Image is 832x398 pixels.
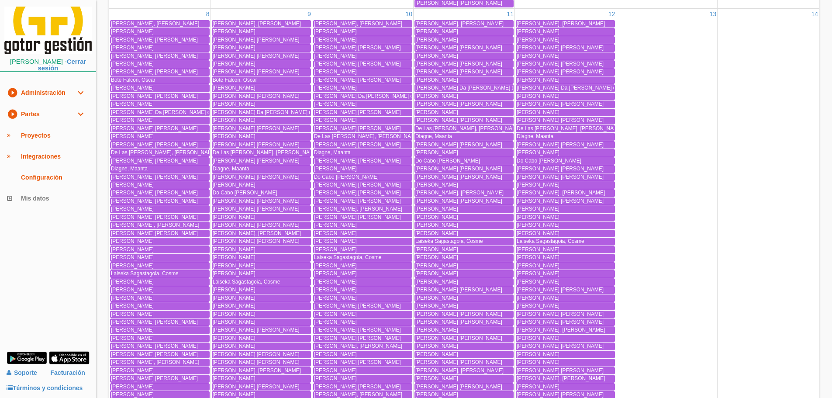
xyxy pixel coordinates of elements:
[110,197,210,205] a: [PERSON_NAME] [PERSON_NAME]
[516,125,615,132] a: De Las [PERSON_NAME], [PERSON_NAME]
[404,9,413,19] a: 10
[516,60,615,68] a: [PERSON_NAME] [PERSON_NAME]
[212,230,311,237] a: [PERSON_NAME], [PERSON_NAME]
[414,246,514,253] a: [PERSON_NAME]
[415,238,483,244] span: Laiseka Sagastagoia, Cosme
[313,181,412,189] a: [PERSON_NAME] [PERSON_NAME]
[110,205,210,213] a: [PERSON_NAME]
[213,222,300,228] span: [PERSON_NAME] [PERSON_NAME]
[415,109,458,115] span: [PERSON_NAME]
[110,149,210,156] a: De Las [PERSON_NAME], [PERSON_NAME]
[517,206,559,212] span: [PERSON_NAME]
[314,69,357,75] span: [PERSON_NAME]
[415,77,458,83] span: [PERSON_NAME]
[313,189,412,197] a: [PERSON_NAME] [PERSON_NAME]
[516,165,615,173] a: [PERSON_NAME] [PERSON_NAME]
[517,77,559,83] span: [PERSON_NAME]
[212,93,311,100] a: [PERSON_NAME] [PERSON_NAME]
[110,68,210,76] a: [PERSON_NAME] [PERSON_NAME]
[212,76,311,84] a: Bote Falcon, Oscar
[414,28,514,35] a: [PERSON_NAME]
[313,20,412,28] a: [PERSON_NAME], [PERSON_NAME]
[313,141,412,149] a: [PERSON_NAME] [PERSON_NAME]
[110,52,210,60] a: [PERSON_NAME] [PERSON_NAME]
[415,53,458,59] span: [PERSON_NAME]
[212,36,311,44] a: [PERSON_NAME] [PERSON_NAME]
[516,28,615,35] a: [PERSON_NAME]
[414,149,514,156] a: [PERSON_NAME]
[111,117,154,123] span: [PERSON_NAME]
[111,69,198,75] span: [PERSON_NAME] [PERSON_NAME]
[313,173,412,181] a: Do Cabo [PERSON_NAME]
[213,85,255,91] span: [PERSON_NAME]
[110,36,210,44] a: [PERSON_NAME] [PERSON_NAME]
[709,9,718,19] a: 13
[212,133,311,140] a: [PERSON_NAME]
[314,133,420,139] span: De Las [PERSON_NAME], [PERSON_NAME]
[110,44,210,52] a: [PERSON_NAME]
[517,85,663,91] span: [PERSON_NAME] Da [PERSON_NAME] de [PERSON_NAME]
[517,182,559,188] span: [PERSON_NAME]
[212,214,311,221] a: [PERSON_NAME]
[110,165,210,173] a: Diagne, Maanta
[516,109,615,116] a: [PERSON_NAME]
[313,197,412,205] a: [PERSON_NAME] [PERSON_NAME]
[212,60,311,68] a: [PERSON_NAME]
[314,93,460,99] span: [PERSON_NAME] Da [PERSON_NAME] de [PERSON_NAME]
[213,133,255,139] span: [PERSON_NAME]
[212,205,311,213] a: [PERSON_NAME] [PERSON_NAME]
[110,76,210,84] a: Bote Falcon, Oscar
[517,28,559,35] span: [PERSON_NAME]
[313,205,412,213] a: [PERSON_NAME], [PERSON_NAME]
[517,37,559,43] span: [PERSON_NAME]
[517,238,584,244] span: Laiseka Sagastagoia, Cosme
[111,37,198,43] span: [PERSON_NAME] [PERSON_NAME]
[415,61,502,67] span: [PERSON_NAME] [PERSON_NAME]
[110,214,210,221] a: [PERSON_NAME] [PERSON_NAME]
[38,58,86,72] a: Cerrar sesión
[314,222,357,228] span: [PERSON_NAME]
[110,230,210,237] a: [PERSON_NAME] [PERSON_NAME]
[313,246,412,253] a: [PERSON_NAME]
[314,214,401,220] span: [PERSON_NAME] [PERSON_NAME]
[415,85,562,91] span: [PERSON_NAME] Da [PERSON_NAME] de [PERSON_NAME]
[414,173,514,181] a: [PERSON_NAME] [PERSON_NAME]
[414,189,514,197] a: [PERSON_NAME], [PERSON_NAME]
[213,158,300,164] span: [PERSON_NAME] [PERSON_NAME]
[414,157,514,165] a: Do Cabo [PERSON_NAME]
[75,82,86,103] i: expand_more
[111,206,154,212] span: [PERSON_NAME]
[415,69,502,75] span: [PERSON_NAME] [PERSON_NAME]
[111,198,198,204] span: [PERSON_NAME] [PERSON_NAME]
[307,9,312,19] a: 9
[111,142,198,148] span: [PERSON_NAME] [PERSON_NAME]
[314,206,402,212] span: [PERSON_NAME], [PERSON_NAME]
[213,182,255,188] span: [PERSON_NAME]
[810,9,819,19] a: 14
[212,100,311,108] a: [PERSON_NAME]
[516,246,615,253] a: [PERSON_NAME]
[111,125,198,132] span: [PERSON_NAME] [PERSON_NAME]
[414,84,514,92] a: [PERSON_NAME] Da [PERSON_NAME] de [PERSON_NAME]
[212,109,311,116] a: [PERSON_NAME] Da [PERSON_NAME] de [PERSON_NAME]
[415,190,504,196] span: [PERSON_NAME], [PERSON_NAME]
[517,222,559,228] span: [PERSON_NAME]
[212,28,311,35] a: [PERSON_NAME]
[414,165,514,173] a: [PERSON_NAME] [PERSON_NAME]
[517,142,604,148] span: [PERSON_NAME] [PERSON_NAME]
[110,109,210,116] a: [PERSON_NAME] Da [PERSON_NAME] de [PERSON_NAME]
[314,158,401,164] span: [PERSON_NAME] [PERSON_NAME]
[414,238,514,245] a: Laiseka Sagastagoia, Cosme
[110,60,210,68] a: [PERSON_NAME]
[213,77,257,83] span: Bote Falcon, Oscar
[314,182,401,188] span: [PERSON_NAME] [PERSON_NAME]
[415,149,458,156] span: [PERSON_NAME]
[213,238,300,244] span: [PERSON_NAME] [PERSON_NAME]
[213,214,255,220] span: [PERSON_NAME]
[516,84,615,92] a: [PERSON_NAME] Da [PERSON_NAME] de [PERSON_NAME]
[111,53,198,59] span: [PERSON_NAME] [PERSON_NAME]
[205,9,211,19] a: 8
[314,198,401,204] span: [PERSON_NAME] [PERSON_NAME]
[313,84,412,92] a: [PERSON_NAME]
[111,222,199,228] span: [PERSON_NAME], [PERSON_NAME]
